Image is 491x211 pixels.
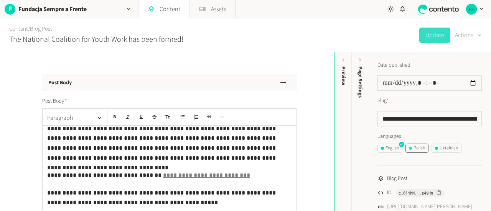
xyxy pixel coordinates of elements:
[395,189,445,197] button: c_01jhN...g4yHn
[435,145,458,152] div: Ukrainian
[405,144,428,153] button: Polish
[455,28,482,43] button: Actions
[399,190,433,196] span: c_01jhN...g4yHn
[9,34,183,45] h2: The National Coalition for Youth Work has been formed!
[377,97,389,105] label: Slug
[432,144,461,153] button: Ukrainian
[28,25,30,33] span: /
[377,132,482,141] label: Languages
[9,25,28,33] a: Content
[30,25,52,33] a: Blog Post
[409,145,425,152] div: Polish
[44,110,105,126] button: Paragraph
[387,203,472,211] a: [URL][DOMAIN_NAME][PERSON_NAME]
[5,4,15,14] span: F
[48,79,72,87] h3: Post Body
[42,97,67,105] span: Post Body
[381,145,399,152] div: English
[419,28,450,43] button: Update
[466,4,477,15] img: Fundacja Sempre a Frente
[387,189,392,197] span: ID:
[339,66,348,85] div: Preview
[356,66,364,98] span: Page Settings
[377,61,410,69] label: Date published
[377,144,402,153] button: English
[18,5,87,14] h2: Fundacja Sempre a Frente
[387,175,407,183] span: Blog Post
